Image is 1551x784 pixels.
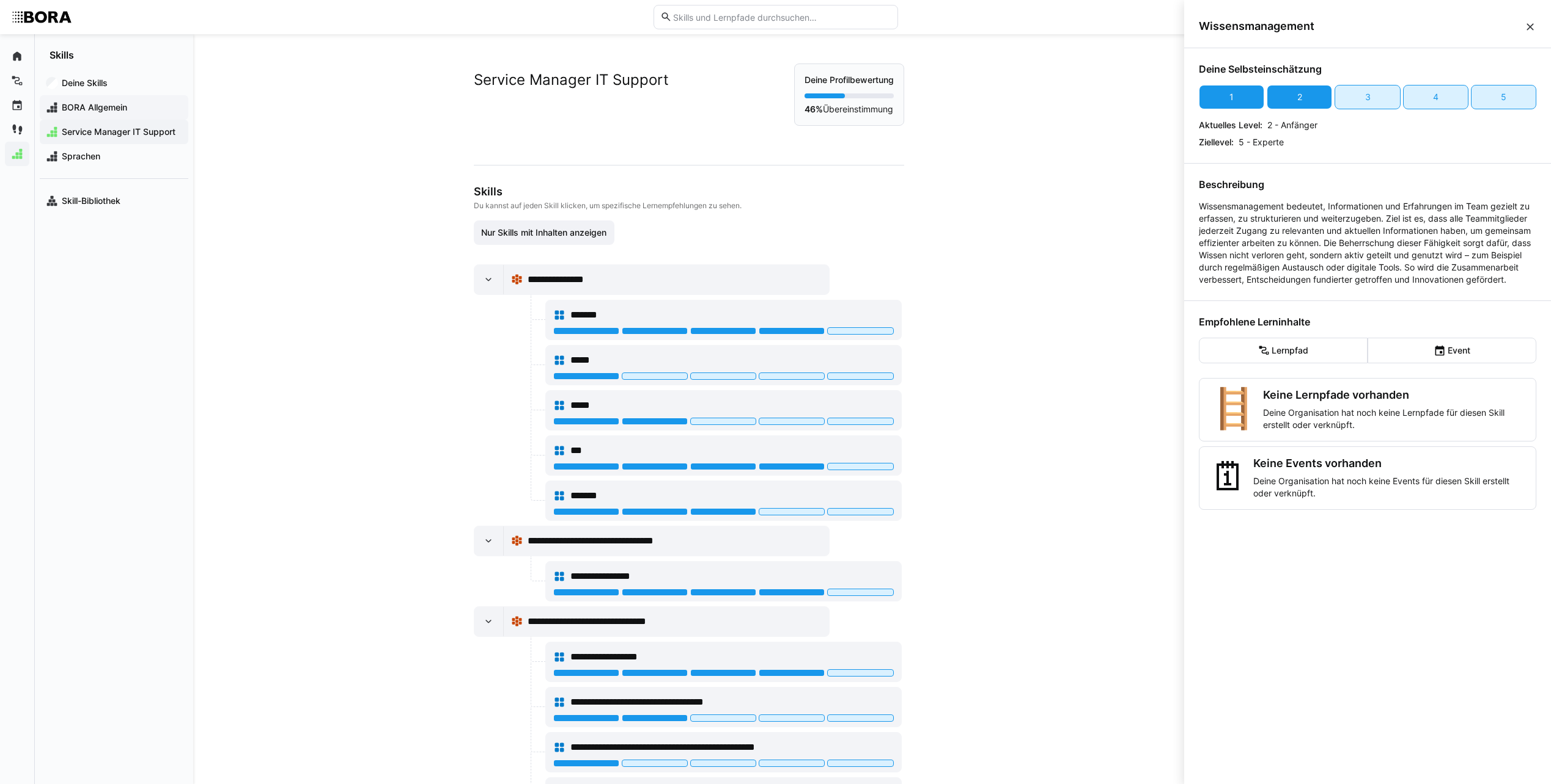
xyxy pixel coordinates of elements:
[1239,136,1284,148] p: 5 - Experte
[805,104,823,114] strong: 46%
[60,126,182,138] span: Service Manager IT Support
[1199,178,1536,191] h4: Beschreibung
[1267,119,1317,131] p: 2 - Anfänger
[1199,63,1536,75] h4: Deine Selbsteinschätzung
[474,185,902,198] h3: Skills
[1199,136,1234,148] p: Ziellevel:
[1297,91,1302,103] div: 2
[60,150,182,162] span: Sprachen
[60,101,182,114] span: BORA Allgemein
[1501,91,1506,103] div: 5
[1253,457,1526,470] h3: Keine Events vorhanden
[805,74,894,86] p: Deine Profilbewertung
[1365,91,1371,103] div: 3
[1199,20,1524,33] span: Wissensmanagement
[1199,119,1262,131] p: Aktuelles Level:
[1199,316,1536,328] h4: Empfohlene Lerninhalte
[1433,91,1439,103] div: 4
[1209,457,1248,499] div: 🗓
[479,227,608,239] span: Nur Skills mit Inhalten anzeigen
[1253,475,1526,499] p: Deine Organisation hat noch keine Events für diesen Skill erstellt oder verknüpft.
[805,103,894,115] p: Übereinstimmung
[474,201,902,211] p: Du kannst auf jeden Skill klicken, um spezifische Lernempfehlungen zu sehen.
[672,12,891,23] input: Skills und Lernpfade durchsuchen…
[1199,338,1368,363] eds-button-option: Lernpfad
[474,71,669,89] h2: Service Manager IT Support
[1263,388,1526,402] h3: Keine Lernpfade vorhanden
[1368,338,1536,363] eds-button-option: Event
[1199,200,1536,286] p: Wissensmanagement bedeutet, Informationen und Erfahrungen im Team gezielt zu erfassen, zu struktu...
[1263,407,1526,431] p: Deine Organisation hat noch keine Lernpfade für diesen Skill erstellt oder verknüpft.
[1209,388,1258,431] div: 🪜
[1229,91,1234,103] div: 1
[474,220,615,245] button: Nur Skills mit Inhalten anzeigen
